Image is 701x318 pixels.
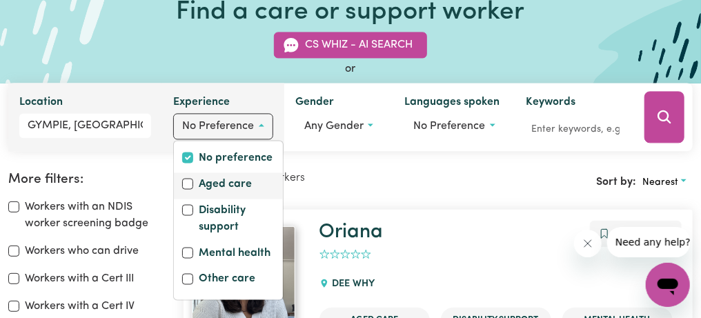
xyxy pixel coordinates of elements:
div: Worker experience options [173,140,284,300]
h2: More filters: [8,172,167,188]
span: No preference [182,121,254,132]
div: DEE WHY [319,266,383,303]
label: Workers who can drive [25,243,139,259]
a: Oriana [319,222,384,242]
input: Enter keywords, e.g. full name, interests [526,119,626,140]
label: Other care [199,270,255,290]
label: Languages spoken [404,94,500,113]
label: Workers with a Cert IV [25,298,135,315]
button: Sort search results [636,172,693,193]
span: Need any help? [8,10,83,21]
div: or [8,61,693,77]
label: Mental health [199,244,270,264]
div: add rating by typing an integer from 0 to 5 or pressing arrow keys [319,247,371,263]
iframe: Button to launch messaging window [646,263,690,307]
button: CS Whiz - AI Search [274,32,427,58]
label: Disability support [199,201,275,237]
iframe: Close message [574,230,602,257]
button: Worker gender preference [295,113,382,139]
input: Enter a suburb [19,113,151,138]
iframe: Message from company [607,227,690,257]
span: No preference [413,121,485,132]
span: Nearest [642,177,678,188]
label: Aged care [199,175,252,195]
button: Search [644,91,684,143]
label: Location [19,94,63,113]
label: Workers with an NDIS worker screening badge [25,199,167,232]
label: Workers with a Cert III [25,270,134,287]
label: Experience [173,94,230,113]
label: Keywords [526,94,576,113]
label: Gender [295,94,334,113]
button: Worker language preferences [404,113,504,139]
span: Any gender [304,121,364,132]
span: Sort by: [596,177,636,188]
button: Add to shortlist [590,221,682,247]
h2: Showing care workers [184,172,438,185]
label: No preference [199,149,273,168]
button: Worker experience options [173,113,273,139]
